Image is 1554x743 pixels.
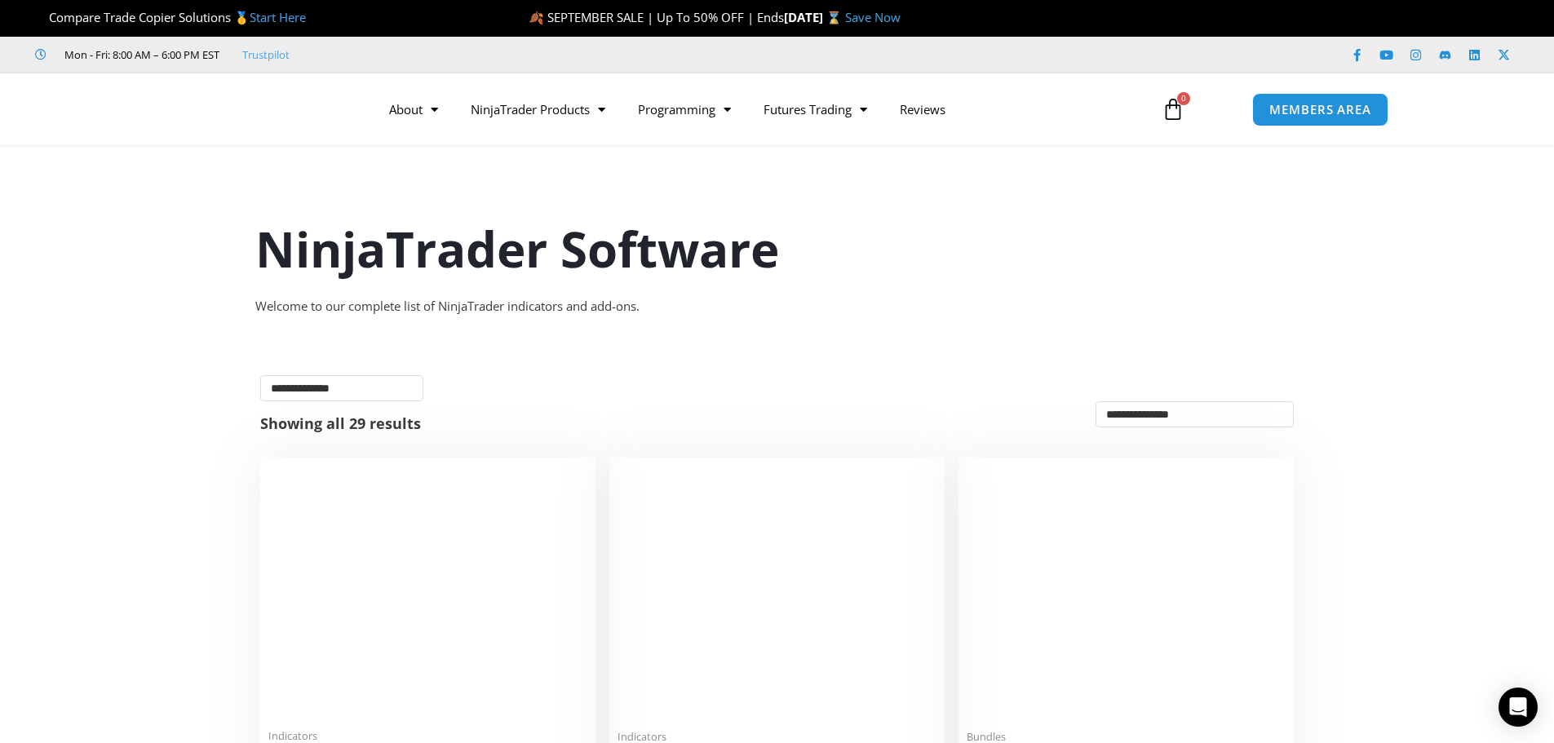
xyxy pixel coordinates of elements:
[1269,104,1371,116] span: MEMBERS AREA
[35,9,306,25] span: Compare Trade Copier Solutions 🥇
[36,11,48,24] img: 🏆
[618,466,936,719] img: Account Risk Manager
[784,9,845,25] strong: [DATE] ⌛
[1096,401,1294,427] select: Shop order
[260,416,421,431] p: Showing all 29 results
[242,45,290,64] a: Trustpilot
[268,729,587,743] span: Indicators
[1177,92,1190,105] span: 0
[967,466,1286,720] img: Accounts Dashboard Suite
[622,91,747,128] a: Programming
[529,9,784,25] span: 🍂 SEPTEMBER SALE | Up To 50% OFF | Ends
[845,9,901,25] a: Save Now
[747,91,883,128] a: Futures Trading
[883,91,962,128] a: Reviews
[1137,86,1209,133] a: 0
[1252,93,1388,126] a: MEMBERS AREA
[166,80,341,139] img: LogoAI | Affordable Indicators – NinjaTrader
[373,91,1143,128] nav: Menu
[250,9,306,25] a: Start Here
[60,45,219,64] span: Mon - Fri: 8:00 AM – 6:00 PM EST
[454,91,622,128] a: NinjaTrader Products
[268,466,587,719] img: Duplicate Account Actions
[255,214,1299,283] h1: NinjaTrader Software
[255,295,1299,318] div: Welcome to our complete list of NinjaTrader indicators and add-ons.
[373,91,454,128] a: About
[1499,688,1538,727] div: Open Intercom Messenger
